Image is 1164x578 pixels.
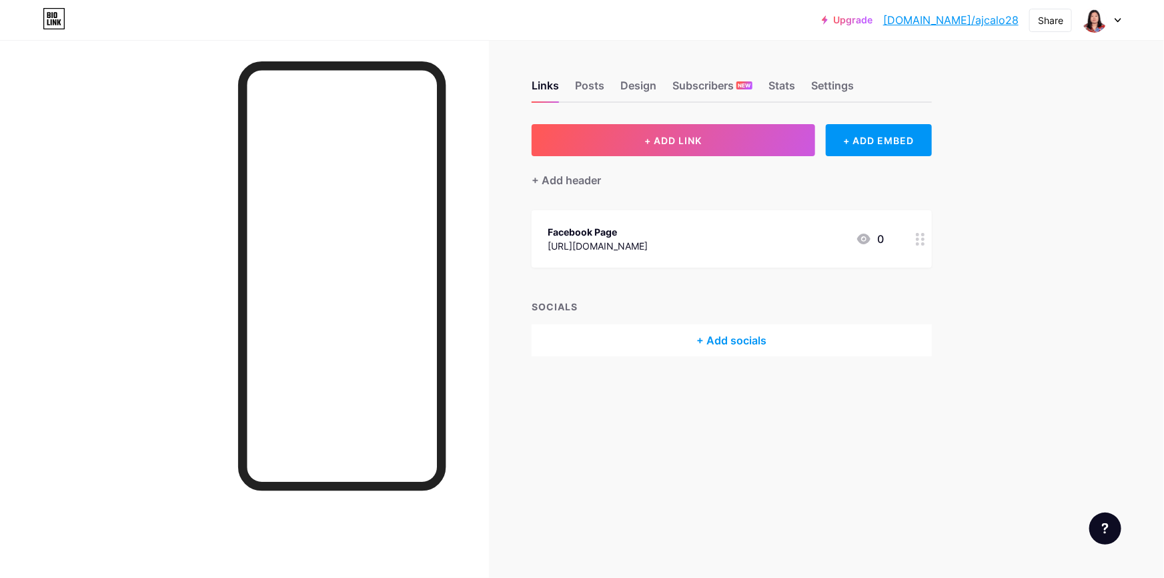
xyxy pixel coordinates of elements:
div: Share [1038,13,1063,27]
div: Links [532,77,559,101]
div: + Add socials [532,324,932,356]
a: Upgrade [822,15,872,25]
div: + ADD EMBED [826,124,932,156]
div: 0 [856,231,884,247]
div: Posts [575,77,604,101]
div: Subscribers [672,77,752,101]
img: AE Calo [1082,7,1107,33]
div: [URL][DOMAIN_NAME] [548,239,648,253]
div: Settings [811,77,854,101]
button: + ADD LINK [532,124,815,156]
span: + ADD LINK [644,135,702,146]
div: Stats [768,77,795,101]
div: SOCIALS [532,300,932,314]
div: Design [620,77,656,101]
div: + Add header [532,172,601,188]
div: Facebook Page [548,225,648,239]
a: [DOMAIN_NAME]/ajcalo28 [883,12,1019,28]
span: NEW [738,81,750,89]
